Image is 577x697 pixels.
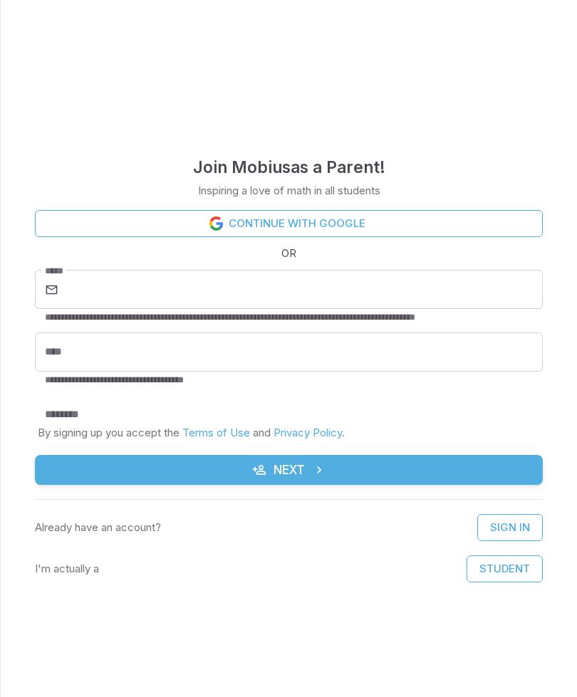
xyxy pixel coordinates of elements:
p: Inspiring a love of math in all students [198,183,380,199]
button: Student [467,555,543,582]
p: I'm actually a [35,561,99,577]
p: Already have an account? [35,520,161,535]
button: Next [35,455,543,485]
p: By signing up you accept the and . [38,425,540,441]
a: Terms of Use [182,426,250,439]
a: Continue with Google [35,210,543,237]
a: Privacy Policy [274,426,342,439]
a: Sign In [477,514,543,541]
span: OR [278,246,300,261]
h4: Join Mobius as a Parent ! [193,154,385,180]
